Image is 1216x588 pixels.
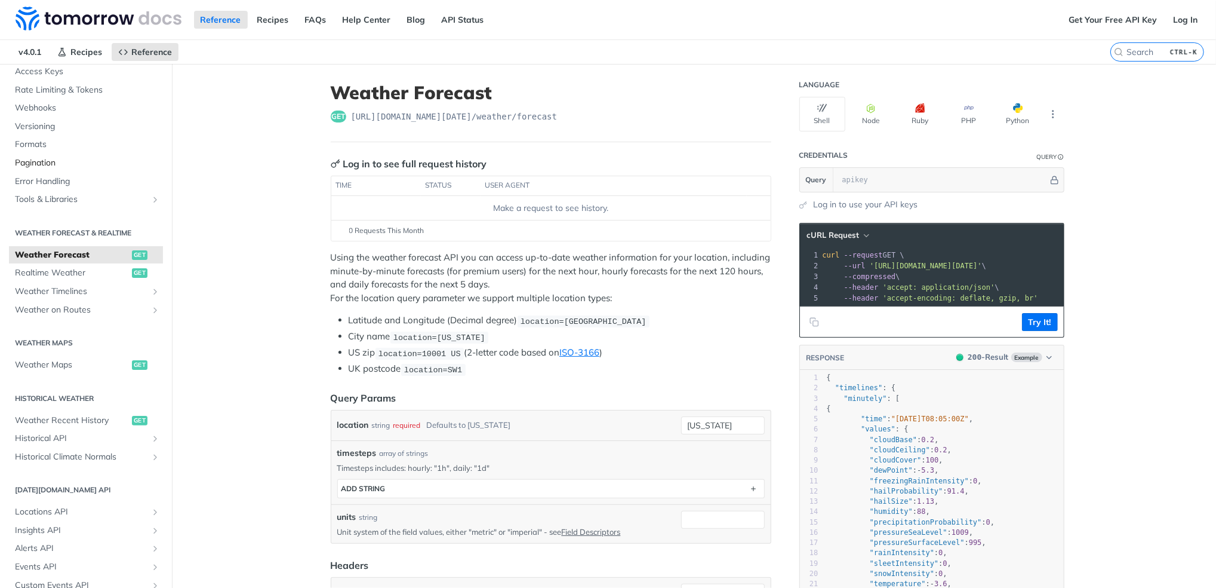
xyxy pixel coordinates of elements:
[827,580,952,588] span: : ,
[9,338,163,348] h2: Weather Maps
[921,436,934,444] span: 0.2
[132,360,147,370] span: get
[15,157,160,169] span: Pagination
[9,485,163,495] h2: [DATE][DOMAIN_NAME] API
[814,198,918,211] a: Log in to use your API keys
[800,261,820,271] div: 2
[800,559,818,569] div: 19
[132,268,147,278] span: get
[150,507,160,517] button: Show subpages for Locations API
[331,157,487,171] div: Log in to see full request history
[1167,46,1200,58] kbd: CTRL-K
[421,176,481,195] th: status
[337,526,676,537] p: Unit system of the field values, either "metric" or "imperial" - see
[800,569,818,579] div: 20
[336,11,398,29] a: Help Center
[9,448,163,466] a: Historical Climate NormalsShow subpages for Historical Climate Normals
[331,82,771,103] h1: Weather Forecast
[9,283,163,301] a: Weather TimelinesShow subpages for Weather Timelines
[827,466,939,474] span: : ,
[807,230,860,240] span: cURL Request
[9,246,163,264] a: Weather Forecastget
[891,415,969,423] span: "[DATE]T08:05:00Z"
[435,11,491,29] a: API Status
[298,11,333,29] a: FAQs
[9,430,163,448] a: Historical APIShow subpages for Historical API
[331,558,369,572] div: Headers
[331,391,396,405] div: Query Params
[836,168,1048,192] input: apikey
[861,425,895,433] span: "values"
[870,559,939,568] span: "sleetIntensity"
[870,549,934,557] span: "rainIntensity"
[870,487,943,495] span: "hailProbability"
[827,538,986,547] span: : ,
[800,282,820,293] div: 4
[16,7,181,30] img: Tomorrow.io Weather API Docs
[827,569,947,578] span: : ,
[378,349,461,358] span: location=10001 US
[800,435,818,445] div: 7
[70,47,102,57] span: Recipes
[800,497,818,507] div: 13
[337,447,377,460] span: timesteps
[150,526,160,535] button: Show subpages for Insights API
[150,544,160,553] button: Show subpages for Alerts API
[947,487,965,495] span: 91.4
[870,580,926,588] span: "temperature"
[823,272,900,281] span: \
[349,330,771,344] li: City name
[986,518,990,526] span: 0
[883,283,995,292] span: 'accept: application/json'
[800,424,818,434] div: 6
[9,558,163,576] a: Events APIShow subpages for Events API
[827,436,939,444] span: : ,
[969,538,982,547] span: 995
[338,480,764,498] button: ADD string
[897,97,943,131] button: Ruby
[15,433,147,445] span: Historical API
[9,191,163,209] a: Tools & LibrariesShow subpages for Tools & Libraries
[995,97,1041,131] button: Python
[150,562,160,572] button: Show subpages for Events API
[934,580,947,588] span: 3.6
[521,317,647,326] span: location=[GEOGRAPHIC_DATA]
[15,506,147,518] span: Locations API
[800,168,833,192] button: Query
[827,394,900,403] span: : [
[938,569,943,578] span: 0
[9,118,163,136] a: Versioning
[917,507,925,516] span: 88
[15,304,147,316] span: Weather on Routes
[827,373,831,382] span: {
[15,66,160,78] span: Access Keys
[15,286,147,298] span: Weather Timelines
[806,174,827,185] span: Query
[1037,152,1057,161] div: Query
[800,476,818,486] div: 11
[835,384,882,392] span: "timelines"
[952,528,969,537] span: 1009
[827,446,952,454] span: : ,
[251,11,295,29] a: Recipes
[800,445,818,455] div: 8
[800,414,818,424] div: 5
[870,569,934,578] span: "snowIntensity"
[870,518,982,526] span: "precipitationProbability"
[827,549,947,557] span: : ,
[15,451,147,463] span: Historical Climate Normals
[12,43,48,61] span: v4.0.1
[404,365,462,374] span: location=SW1
[800,507,818,517] div: 14
[799,97,845,131] button: Shell
[132,416,147,425] span: get
[800,455,818,465] div: 9
[349,362,771,376] li: UK postcode
[823,251,840,259] span: curl
[1044,105,1062,123] button: More Languages
[946,97,992,131] button: PHP
[331,159,340,169] svg: Key
[806,313,823,331] button: Copy to clipboard
[917,497,934,506] span: 1.13
[9,173,163,191] a: Error Handling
